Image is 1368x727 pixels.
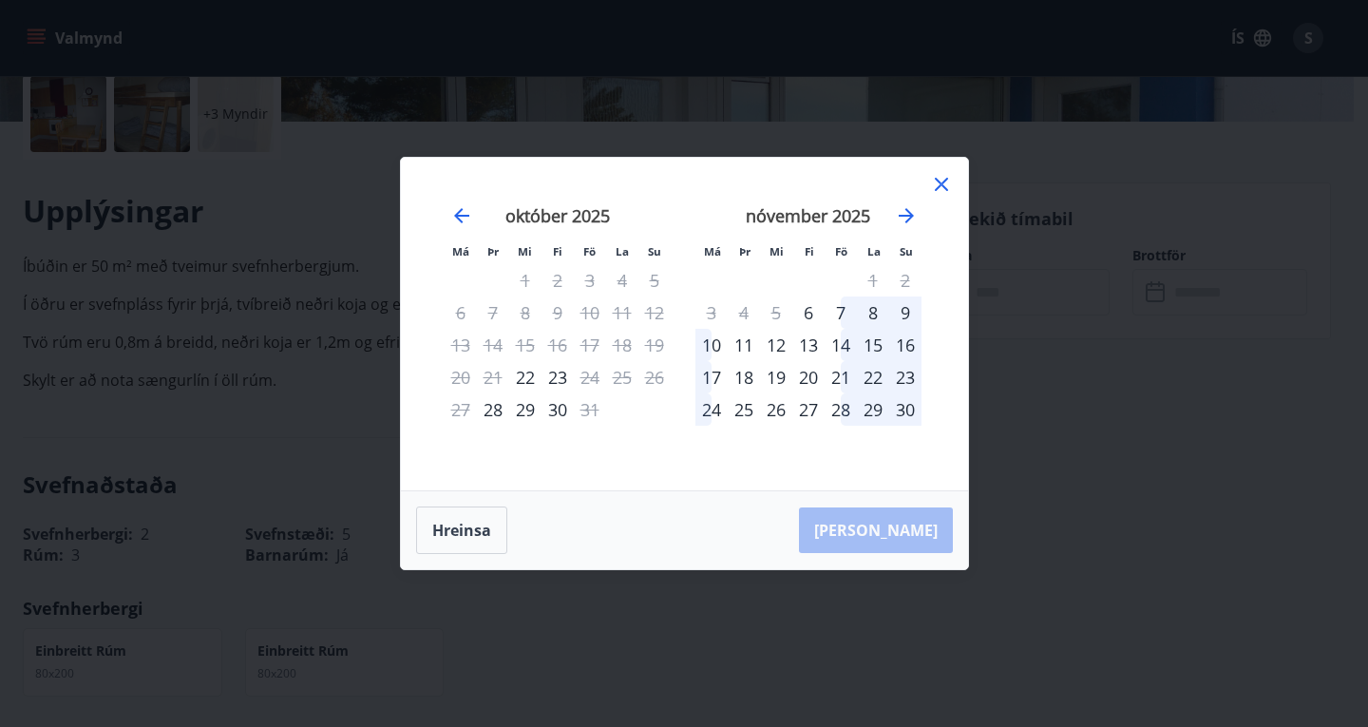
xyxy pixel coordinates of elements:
[857,361,889,393] div: 22
[760,329,792,361] td: Choose miðvikudagur, 12. nóvember 2025 as your check-in date. It’s available.
[792,297,825,329] div: Aðeins innritun í boði
[695,361,728,393] td: Choose mánudagur, 17. nóvember 2025 as your check-in date. It’s available.
[487,244,499,258] small: Þr
[553,244,562,258] small: Fi
[825,297,857,329] td: Choose föstudagur, 7. nóvember 2025 as your check-in date. It’s available.
[889,361,921,393] td: Choose sunnudagur, 23. nóvember 2025 as your check-in date. It’s available.
[704,244,721,258] small: Má
[825,329,857,361] td: Choose föstudagur, 14. nóvember 2025 as your check-in date. It’s available.
[760,361,792,393] td: Choose miðvikudagur, 19. nóvember 2025 as your check-in date. It’s available.
[760,393,792,426] td: Choose miðvikudagur, 26. nóvember 2025 as your check-in date. It’s available.
[760,393,792,426] div: 26
[900,244,913,258] small: Su
[728,329,760,361] div: 11
[889,393,921,426] div: 30
[792,393,825,426] div: 27
[509,297,541,329] td: Not available. miðvikudagur, 8. október 2025
[445,297,477,329] td: Not available. mánudagur, 6. október 2025
[739,244,750,258] small: Þr
[792,297,825,329] td: Choose fimmtudagur, 6. nóvember 2025 as your check-in date. It’s available.
[445,361,477,393] td: Not available. mánudagur, 20. október 2025
[574,264,606,297] td: Not available. föstudagur, 3. október 2025
[638,361,671,393] td: Not available. sunnudagur, 26. október 2025
[769,244,784,258] small: Mi
[606,264,638,297] td: Not available. laugardagur, 4. október 2025
[648,244,661,258] small: Su
[445,393,477,426] td: Not available. mánudagur, 27. október 2025
[867,244,881,258] small: La
[541,264,574,297] td: Not available. fimmtudagur, 2. október 2025
[477,393,509,426] td: Choose þriðjudagur, 28. október 2025 as your check-in date. It’s available.
[695,393,728,426] td: Choose mánudagur, 24. nóvember 2025 as your check-in date. It’s available.
[477,361,509,393] td: Not available. þriðjudagur, 21. október 2025
[792,361,825,393] td: Choose fimmtudagur, 20. nóvember 2025 as your check-in date. It’s available.
[509,393,541,426] div: 29
[477,297,509,329] td: Not available. þriðjudagur, 7. október 2025
[606,329,638,361] td: Not available. laugardagur, 18. október 2025
[477,393,509,426] div: Aðeins innritun í boði
[728,297,760,329] td: Not available. þriðjudagur, 4. nóvember 2025
[695,329,728,361] div: 10
[728,361,760,393] div: 18
[606,361,638,393] td: Not available. laugardagur, 25. október 2025
[509,329,541,361] td: Not available. miðvikudagur, 15. október 2025
[695,361,728,393] div: 17
[450,204,473,227] div: Move backward to switch to the previous month.
[857,264,889,297] td: Not available. laugardagur, 1. nóvember 2025
[825,393,857,426] td: Choose föstudagur, 28. nóvember 2025 as your check-in date. It’s available.
[792,329,825,361] td: Choose fimmtudagur, 13. nóvember 2025 as your check-in date. It’s available.
[574,393,606,426] td: Not available. föstudagur, 31. október 2025
[574,361,606,393] div: Aðeins útritun í boði
[889,329,921,361] td: Choose sunnudagur, 16. nóvember 2025 as your check-in date. It’s available.
[760,329,792,361] div: 12
[857,393,889,426] td: Choose laugardagur, 29. nóvember 2025 as your check-in date. It’s available.
[638,329,671,361] td: Not available. sunnudagur, 19. október 2025
[825,361,857,393] td: Choose föstudagur, 21. nóvember 2025 as your check-in date. It’s available.
[509,361,541,393] div: Aðeins innritun í boði
[616,244,629,258] small: La
[541,361,574,393] td: Choose fimmtudagur, 23. október 2025 as your check-in date. It’s available.
[760,361,792,393] div: 19
[695,297,728,329] td: Not available. mánudagur, 3. nóvember 2025
[574,297,606,329] td: Not available. föstudagur, 10. október 2025
[857,393,889,426] div: 29
[728,393,760,426] td: Choose þriðjudagur, 25. nóvember 2025 as your check-in date. It’s available.
[825,393,857,426] div: 28
[424,181,945,468] div: Calendar
[825,361,857,393] div: 21
[452,244,469,258] small: Má
[792,329,825,361] div: 13
[416,507,507,554] button: Hreinsa
[889,297,921,329] td: Choose sunnudagur, 9. nóvember 2025 as your check-in date. It’s available.
[825,297,857,329] div: 7
[857,297,889,329] div: 8
[889,393,921,426] td: Choose sunnudagur, 30. nóvember 2025 as your check-in date. It’s available.
[518,244,532,258] small: Mi
[889,361,921,393] div: 23
[728,329,760,361] td: Choose þriðjudagur, 11. nóvember 2025 as your check-in date. It’s available.
[889,329,921,361] div: 16
[574,361,606,393] td: Not available. föstudagur, 24. október 2025
[857,361,889,393] td: Choose laugardagur, 22. nóvember 2025 as your check-in date. It’s available.
[638,297,671,329] td: Not available. sunnudagur, 12. október 2025
[889,297,921,329] div: 9
[728,393,760,426] div: 25
[805,244,814,258] small: Fi
[760,297,792,329] td: Not available. miðvikudagur, 5. nóvember 2025
[505,204,610,227] strong: október 2025
[541,361,574,393] div: 23
[695,393,728,426] div: 24
[574,393,606,426] div: Aðeins útritun í boði
[857,329,889,361] td: Choose laugardagur, 15. nóvember 2025 as your check-in date. It’s available.
[541,393,574,426] td: Choose fimmtudagur, 30. október 2025 as your check-in date. It’s available.
[857,329,889,361] div: 15
[509,361,541,393] td: Choose miðvikudagur, 22. október 2025 as your check-in date. It’s available.
[857,297,889,329] td: Choose laugardagur, 8. nóvember 2025 as your check-in date. It’s available.
[574,329,606,361] td: Not available. föstudagur, 17. október 2025
[445,329,477,361] td: Not available. mánudagur, 13. október 2025
[583,244,596,258] small: Fö
[792,361,825,393] div: 20
[509,264,541,297] td: Not available. miðvikudagur, 1. október 2025
[541,393,574,426] div: 30
[825,329,857,361] div: 14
